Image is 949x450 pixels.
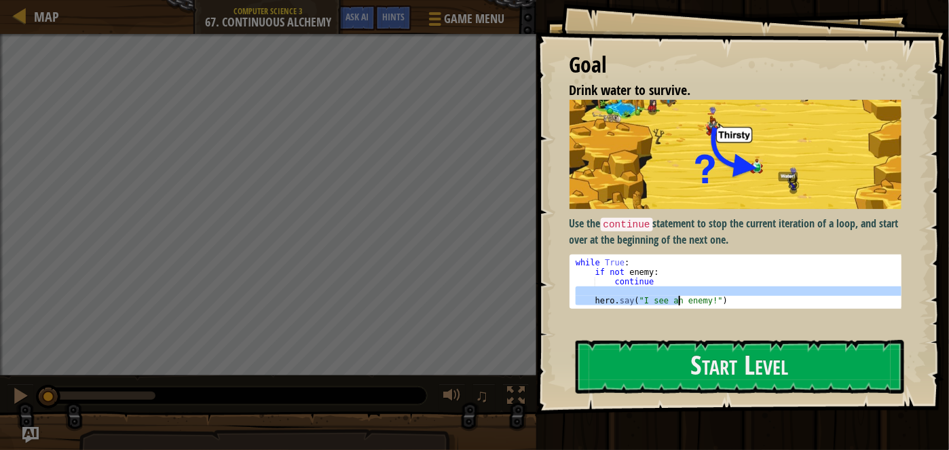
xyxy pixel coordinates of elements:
[570,216,911,247] p: Use the statement to stop the current iteration of a loop, and start over at the beginning of the...
[576,340,904,394] button: Start Level
[439,383,466,411] button: Adjust volume
[502,383,529,411] button: Toggle fullscreen
[553,81,898,100] li: Drink water to survive.
[339,5,375,31] button: Ask AI
[27,7,59,26] a: Map
[570,81,691,99] span: Drink water to survive.
[34,7,59,26] span: Map
[418,5,513,37] button: Game Menu
[346,10,369,23] span: Ask AI
[444,10,504,28] span: Game Menu
[472,383,496,411] button: ♫
[601,218,653,231] code: continue
[570,100,911,209] img: Continuous alchemy
[22,427,39,443] button: Ask AI
[7,383,34,411] button: Ctrl + P: Pause
[382,10,405,23] span: Hints
[570,50,901,81] div: Goal
[475,386,489,406] span: ♫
